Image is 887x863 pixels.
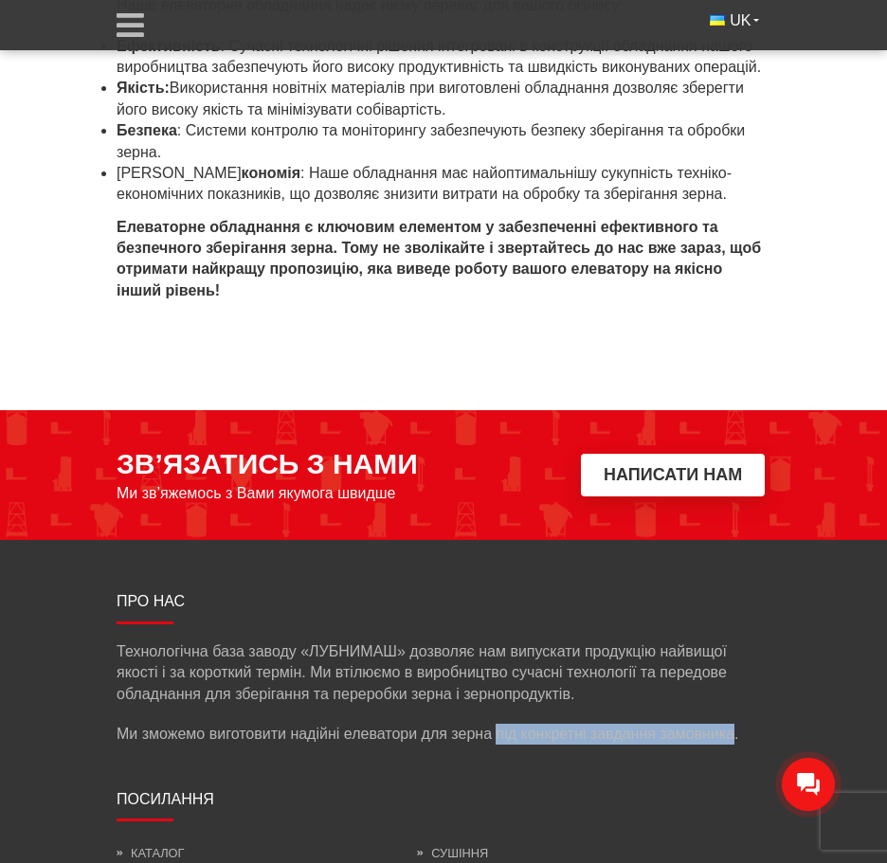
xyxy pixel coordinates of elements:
[117,485,396,502] span: Ми зв’яжемось з Вами якумога швидше
[117,36,770,79] li: : Сучасні технологічні рішення інтегровані в конструкції обладнання нашого виробництва забезпечую...
[117,122,177,138] strong: Безпека
[117,641,770,705] p: Технологічна база заводу «ЛУБНИМАШ» дозволяє нам випускати продукцію найвищої якості і за коротки...
[117,78,770,120] li: Використання новітніх матеріалів при виготовлені обладнання дозволяє зберегти його високу якість ...
[117,593,185,609] span: Про нас
[242,165,300,181] strong: кономія
[581,454,765,496] button: Написати нам
[117,448,418,480] span: ЗВ’ЯЗАТИСЬ З НАМИ
[730,10,751,31] span: UK
[710,15,725,26] img: Українська
[117,163,770,206] li: [PERSON_NAME] : Наше обладнання має найоптимальнішу сукупність техніко-економічних показників, що...
[117,120,770,163] li: : Системи контролю та моніторингу забезпечують безпеку зберігання та обробки зерна.
[117,724,770,745] p: Ми зможемо виготовити надійні елеватори для зерна під конкретні завдання замовника.
[117,38,221,54] strong: Ефективність
[117,791,214,807] span: Посилання
[117,846,184,860] a: Каталог
[117,80,170,96] strong: Якість:
[417,846,488,860] a: Сушіння
[117,219,761,298] strong: Елеваторне обладнання є ключовим елементом у забезпеченні ефективного та безпечного зберігання зе...
[698,5,770,37] button: UK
